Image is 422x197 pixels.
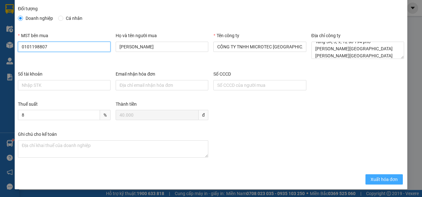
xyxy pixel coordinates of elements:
[116,102,137,107] label: Thành tiền
[18,6,38,11] label: Đối tượng
[213,33,239,38] label: Tên công ty
[18,80,111,90] input: Số tài khoản
[116,80,208,90] input: Email nhận hóa đơn
[18,42,111,52] input: MST bên mua
[311,42,404,59] textarea: Địa chỉ công ty
[116,42,208,52] input: Họ và tên người mua
[18,33,48,38] label: MST bên mua
[116,71,155,77] label: Email nhận hóa đơn
[213,71,231,77] label: Số CCCD
[213,42,306,52] input: Tên công ty
[116,33,157,38] label: Họ và tên người mua
[365,174,403,185] button: Xuất hóa đơn
[23,15,56,22] span: Doanh nghiệp
[18,132,57,137] label: Ghi chú cho kế toán
[18,102,38,107] label: Thuế suất
[213,80,306,90] input: Số CCCD
[18,140,208,158] textarea: Ghi chú đơn hàng Ghi chú cho kế toán
[199,110,209,120] span: đ
[18,71,42,77] label: Số tài khoản
[63,15,85,22] span: Cá nhân
[100,110,111,120] span: %
[18,110,100,120] input: Thuế suất
[371,176,398,183] span: Xuất hóa đơn
[311,33,341,38] label: Địa chỉ công ty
